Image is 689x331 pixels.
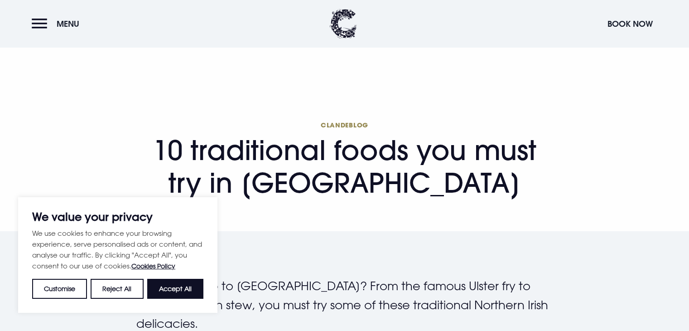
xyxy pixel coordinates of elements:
button: Book Now [603,14,657,34]
div: We value your privacy [18,197,217,313]
p: We use cookies to enhance your browsing experience, serve personalised ads or content, and analys... [32,228,203,272]
button: Accept All [147,279,203,299]
span: Clandeblog [136,121,553,129]
button: Reject All [91,279,143,299]
a: Cookies Policy [131,262,175,270]
span: Menu [57,19,79,29]
img: Clandeboye Lodge [330,9,357,39]
p: We value your privacy [32,211,203,222]
button: Menu [32,14,84,34]
h1: 10 traditional foods you must try in [GEOGRAPHIC_DATA] [136,121,553,199]
button: Customise [32,279,87,299]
